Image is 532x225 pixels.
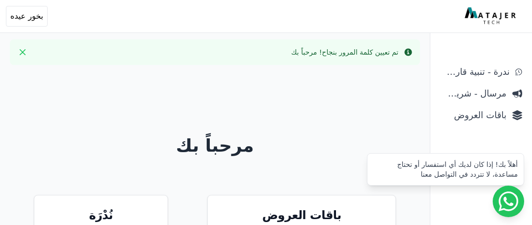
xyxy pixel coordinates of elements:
[465,7,518,25] img: MatajerTech Logo
[440,65,509,79] span: ندرة - تنبية قارب علي النفاذ
[440,87,506,100] span: مرسال - شريط دعاية
[440,108,506,122] span: باقات العروض
[291,47,398,57] div: تم تعيين كلمة المرور بنجاح! مرحباً بك
[46,207,156,223] h5: نُدْرَة
[10,10,43,22] span: بخور عيده
[220,207,384,223] h5: باقات العروض
[6,6,48,27] button: بخور عيده
[373,160,518,179] div: أهلاً بك! إذا كان لديك أي استفسار أو تحتاج مساعدة، لا تتردد في التواصل معنا
[15,44,30,60] button: Close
